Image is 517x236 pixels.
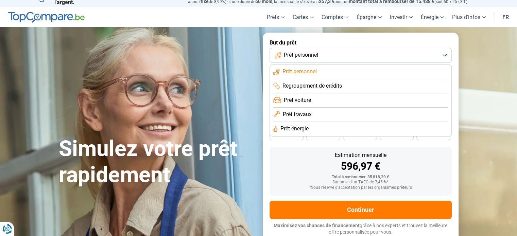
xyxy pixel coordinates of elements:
[386,7,417,27] a: Investir
[282,82,342,90] span: Regroupement de crédits
[275,180,446,185] div: Sur base d'un TAEG de 7,45 %*
[270,39,452,46] label: But du prêt
[448,7,490,27] a: Plus d'infos
[417,7,448,27] a: Énergie
[275,175,446,180] div: Total à rembourser: 35 818,20 €
[280,125,309,132] span: Prêt énergie
[282,68,317,75] span: Prêt personnel
[279,133,294,137] span: 48 mois
[270,48,452,63] button: Prêt personnel
[316,133,331,137] span: 42 mois
[275,161,446,171] div: 596,97 €
[498,7,513,27] a: fr
[270,201,452,219] button: Continuer
[289,7,317,27] a: Cartes
[352,133,367,137] span: 36 mois
[270,222,452,236] p: grâce à nos experts et trouvez la meilleure offre personnalisée pour vous.
[426,133,441,137] span: 24 mois
[263,7,289,27] a: Prêts
[389,133,404,137] span: 30 mois
[284,51,318,59] span: Prêt personnel
[275,185,446,190] div: *Sous réserve d'acceptation par les organismes prêteurs
[274,223,360,228] span: Maximisez vos chances de financement
[8,12,85,23] img: TopCompare
[317,7,352,27] a: Comptes
[275,152,446,158] div: Estimation mensuelle
[283,111,312,118] span: Prêt travaux
[59,136,255,188] h1: Simulez votre prêt rapidement
[352,7,386,27] a: Épargne
[284,96,311,104] span: Prêt voiture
